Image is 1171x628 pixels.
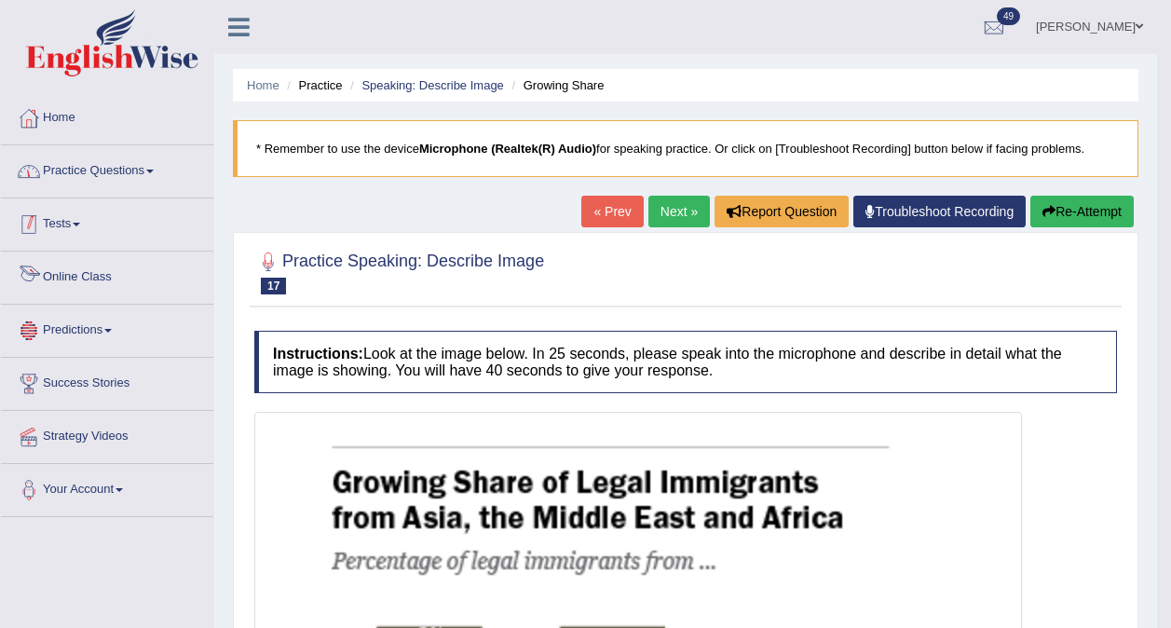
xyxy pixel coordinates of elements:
a: Home [1,92,213,139]
button: Re-Attempt [1030,196,1134,227]
li: Practice [282,76,342,94]
a: Online Class [1,252,213,298]
span: 17 [261,278,286,294]
a: Troubleshoot Recording [853,196,1026,227]
a: Your Account [1,464,213,511]
li: Growing Share [507,76,604,94]
blockquote: * Remember to use the device for speaking practice. Or click on [Troubleshoot Recording] button b... [233,120,1138,177]
span: 49 [997,7,1020,25]
a: Home [247,78,279,92]
a: Strategy Videos [1,411,213,457]
a: Tests [1,198,213,245]
a: Practice Questions [1,145,213,192]
a: Predictions [1,305,213,351]
a: Speaking: Describe Image [361,78,503,92]
button: Report Question [715,196,849,227]
h2: Practice Speaking: Describe Image [254,248,544,294]
b: Instructions: [273,346,363,362]
a: Next » [648,196,710,227]
a: « Prev [581,196,643,227]
h4: Look at the image below. In 25 seconds, please speak into the microphone and describe in detail w... [254,331,1117,393]
a: Success Stories [1,358,213,404]
b: Microphone (Realtek(R) Audio) [419,142,596,156]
